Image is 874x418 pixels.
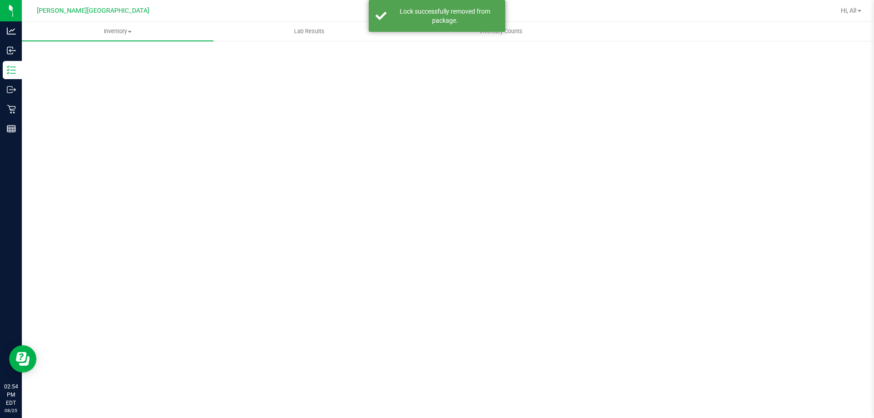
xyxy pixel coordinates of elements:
[841,7,857,14] span: Hi, Al!
[22,27,213,35] span: Inventory
[7,65,16,75] inline-svg: Inventory
[7,85,16,94] inline-svg: Outbound
[4,407,18,414] p: 08/25
[37,7,149,15] span: [PERSON_NAME][GEOGRAPHIC_DATA]
[4,383,18,407] p: 02:54 PM EDT
[9,345,36,373] iframe: Resource center
[7,124,16,133] inline-svg: Reports
[282,27,337,35] span: Lab Results
[7,26,16,35] inline-svg: Analytics
[213,22,405,41] a: Lab Results
[7,105,16,114] inline-svg: Retail
[7,46,16,55] inline-svg: Inbound
[22,22,213,41] a: Inventory
[391,7,498,25] div: Lock successfully removed from package.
